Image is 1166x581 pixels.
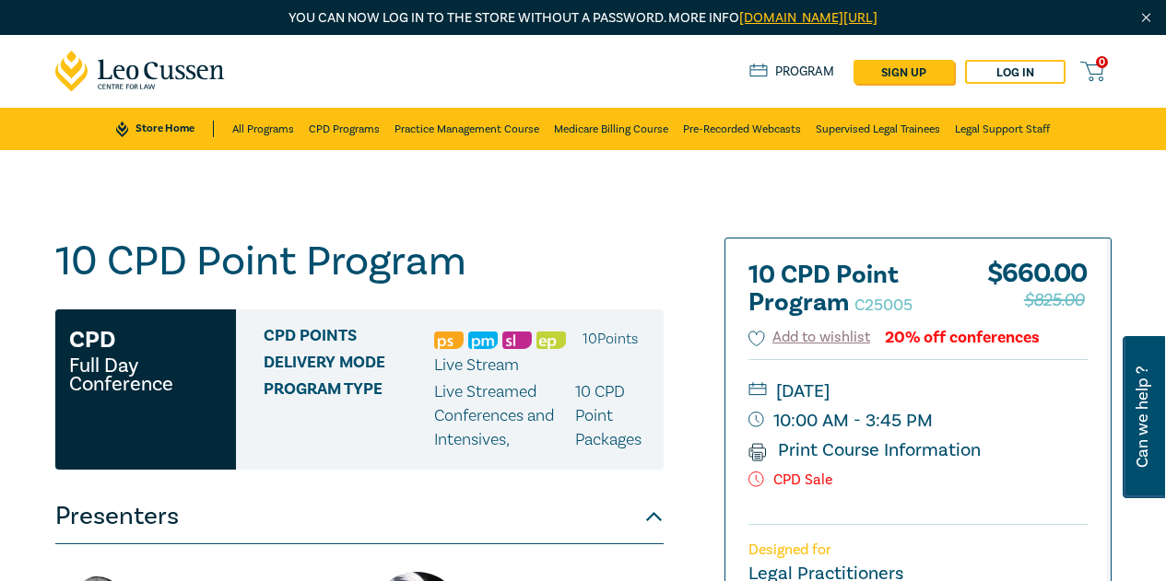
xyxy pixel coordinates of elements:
[965,60,1066,84] a: Log in
[683,108,801,150] a: Pre-Recorded Webcasts
[748,471,1088,489] p: CPD Sale
[69,323,115,356] h3: CPD
[264,327,434,351] span: CPD Points
[955,108,1050,150] a: Legal Support Staff
[55,8,1112,29] p: You can now log in to the store without a password. More info
[468,331,498,349] img: Practice Management & Business Skills
[748,541,1088,559] p: Designed for
[309,108,380,150] a: CPD Programs
[575,380,650,452] p: 10 CPD Point Packages
[739,9,877,27] a: [DOMAIN_NAME][URL]
[536,331,566,349] img: Ethics & Professional Responsibility
[1134,347,1151,487] span: Can we help ?
[395,108,539,150] a: Practice Management Course
[264,380,434,452] span: Program type
[749,64,835,80] a: Program
[232,108,294,150] a: All Programs
[554,108,668,150] a: Medicare Billing Course
[748,377,1088,406] small: [DATE]
[434,380,575,452] p: Live Streamed Conferences and Intensives ,
[69,356,222,393] small: Full Day Conference
[748,261,951,317] h2: 10 CPD Point Program
[885,329,1040,346] div: 20% off conferences
[854,295,913,316] small: C25005
[434,354,519,376] span: Live Stream
[502,331,532,349] img: Substantive Law
[854,60,954,84] a: sign up
[748,406,1088,436] small: 10:00 AM - 3:45 PM
[1024,285,1085,315] span: $825.00
[55,238,664,285] h1: 10 CPD Point Program
[748,327,871,348] button: Add to wishlist
[1138,10,1154,26] img: Close
[583,327,638,351] li: 10 Point s
[1096,56,1108,68] span: 0
[816,108,940,150] a: Supervised Legal Trainees
[116,121,213,137] a: Store Home
[748,438,982,462] a: Print Course Information
[987,261,1088,326] div: $ 660.00
[434,331,464,349] img: Professional Skills
[264,354,434,378] span: Delivery Mode
[55,489,664,544] button: Presenters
